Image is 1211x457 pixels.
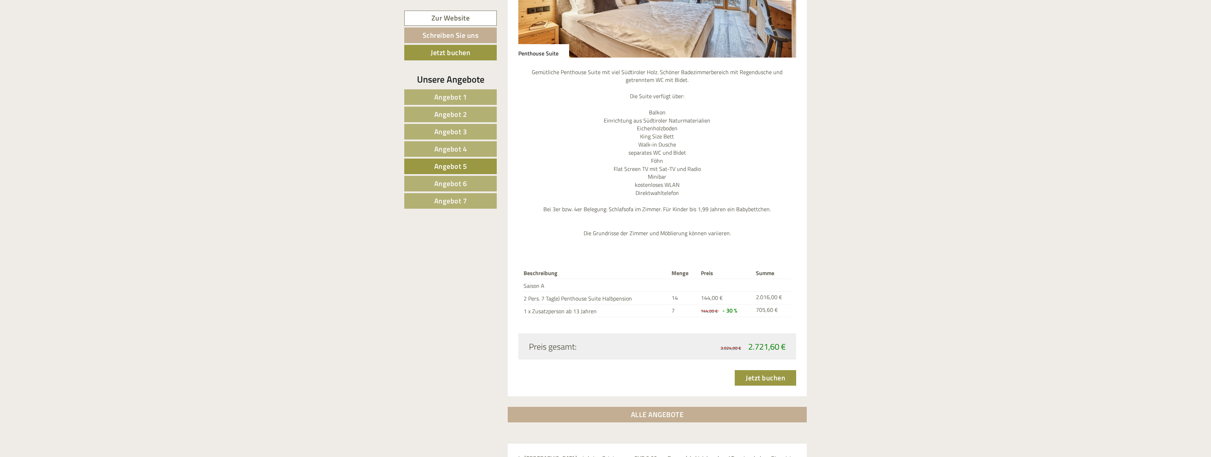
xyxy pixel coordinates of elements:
[669,291,698,304] td: 14
[11,20,109,26] div: [GEOGRAPHIC_DATA]
[404,28,497,43] a: Schreiben Sie uns
[518,68,797,238] p: Gemütliche Penthouse Suite mit viel Südtiroler Holz. Schöner Badezimmerbereich mit Regendusche un...
[701,308,718,314] span: 144,00 €
[721,345,741,351] span: 3.024,00 €
[434,143,467,154] span: Angebot 4
[404,45,497,60] a: Jetzt buchen
[669,304,698,317] td: 7
[753,291,791,304] td: 2.016,00 €
[753,304,791,317] td: 705,60 €
[434,161,467,172] span: Angebot 5
[669,268,698,279] th: Menge
[127,5,151,17] div: [DATE]
[698,268,753,279] th: Preis
[434,178,467,189] span: Angebot 6
[524,291,669,304] td: 2 Pers. 7 Tag(e) Penthouse Suite Halbpension
[518,44,569,58] div: Penthouse Suite
[434,126,467,137] span: Angebot 3
[404,73,497,86] div: Unsere Angebote
[524,268,669,279] th: Beschreibung
[524,304,669,317] td: 1 x Zusatzperson ab 13 Jahren
[701,293,723,302] span: 144,00 €
[404,11,497,26] a: Zur Website
[233,183,278,198] button: Senden
[524,340,657,352] div: Preis gesamt:
[434,109,467,120] span: Angebot 2
[11,34,109,39] small: 17:47
[508,407,807,422] a: ALLE ANGEBOTE
[735,370,796,386] a: Jetzt buchen
[524,279,669,292] td: Saison A
[748,340,786,353] span: 2.721,60 €
[434,195,467,206] span: Angebot 7
[434,91,467,102] span: Angebot 1
[722,306,737,315] span: - 30 %
[5,19,113,41] div: Guten Tag, wie können wir Ihnen helfen?
[753,268,791,279] th: Summe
